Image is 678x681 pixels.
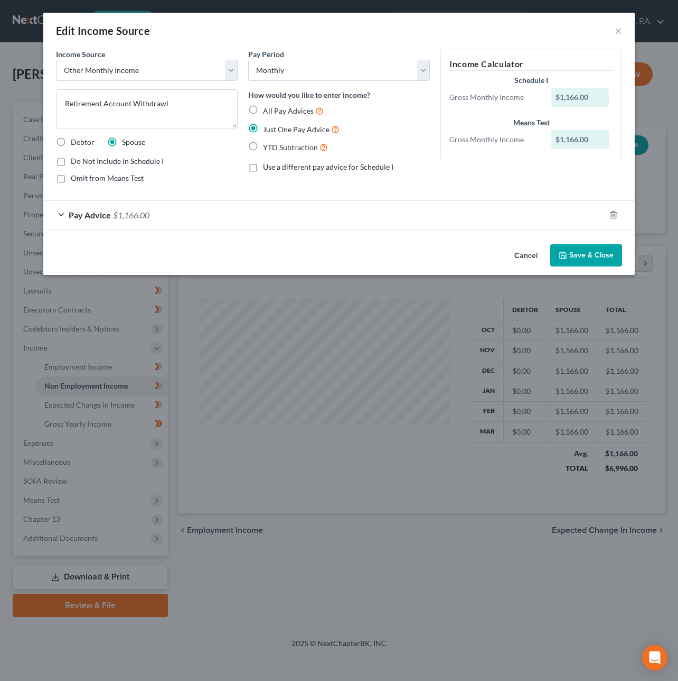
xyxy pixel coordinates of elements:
[642,645,667,670] div: Open Intercom Messenger
[113,210,149,220] span: $1,166.00
[263,143,318,152] span: YTD Subtraction
[551,130,609,149] div: $1,166.00
[71,157,164,165] span: Do Not Include in Schedule I
[71,137,95,146] span: Debtor
[444,92,546,103] div: Gross Monthly Income
[263,162,393,171] span: Use a different pay advice for Schedule I
[444,134,546,145] div: Gross Monthly Income
[71,173,144,182] span: Omit from Means Test
[69,210,111,220] span: Pay Advice
[263,106,314,115] span: All Pay Advices
[449,58,613,71] h5: Income Calculator
[449,75,613,86] div: Schedule I
[449,117,613,128] div: Means Test
[56,23,150,38] div: Edit Income Source
[248,49,284,60] label: Pay Period
[551,88,609,107] div: $1,166.00
[122,137,145,146] span: Spouse
[506,245,546,266] button: Cancel
[615,24,622,37] button: ×
[263,125,329,134] span: Just One Pay Advice
[56,50,105,59] span: Income Source
[550,244,622,266] button: Save & Close
[248,89,370,100] label: How would you like to enter income?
